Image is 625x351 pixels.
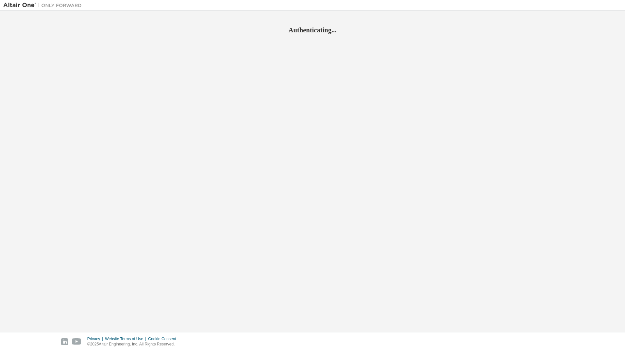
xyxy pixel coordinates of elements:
p: © 2025 Altair Engineering, Inc. All Rights Reserved. [87,342,180,347]
h2: Authenticating... [3,26,622,34]
div: Privacy [87,336,105,342]
div: Cookie Consent [148,336,180,342]
img: linkedin.svg [61,338,68,345]
img: Altair One [3,2,85,8]
div: Website Terms of Use [105,336,148,342]
img: youtube.svg [72,338,81,345]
